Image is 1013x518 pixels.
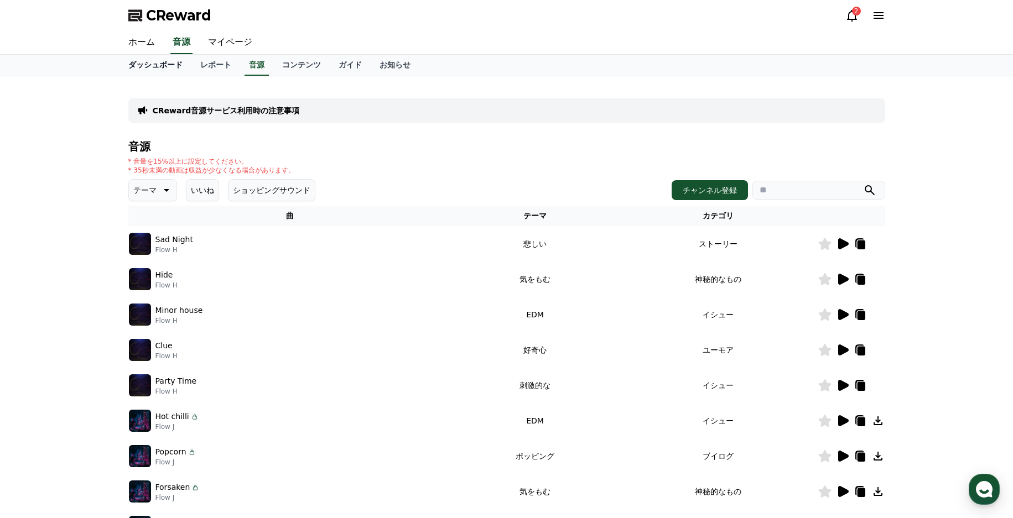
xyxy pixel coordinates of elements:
p: Minor house [155,305,203,316]
img: music [129,268,151,290]
td: 気をもむ [451,261,618,297]
td: イシュー [619,403,818,438]
span: Home [28,367,48,376]
a: 音源 [170,31,193,54]
p: Flow H [155,387,197,396]
p: Clue [155,340,173,352]
a: CReward音源サービス利用時の注意事項 [153,105,300,116]
span: CReward [146,7,211,24]
p: Forsaken [155,482,190,493]
span: Messages [92,368,124,376]
td: ストーリー [619,226,818,261]
a: ガイド [330,55,371,76]
td: 気をもむ [451,474,618,509]
td: ブイログ [619,438,818,474]
p: Party Time [155,375,197,387]
p: Flow H [155,245,193,254]
td: ユーモア [619,332,818,368]
img: music [129,304,151,326]
td: 好奇心 [451,332,618,368]
td: 神秘的なもの [619,474,818,509]
h4: 音源 [128,140,885,153]
a: Home [3,350,73,378]
button: ショッピングサウンド [228,179,315,201]
img: music [129,445,151,467]
td: ポッピング [451,438,618,474]
td: イシュー [619,368,818,403]
td: イシュー [619,297,818,332]
p: Flow H [155,316,203,325]
button: いいね [186,179,219,201]
img: music [129,374,151,396]
p: Popcorn [155,446,186,458]
p: * 音量を15%以上に設定してください。 [128,157,295,166]
th: テーマ [451,206,618,226]
td: EDM [451,403,618,438]
a: お知らせ [371,55,419,76]
a: CReward [128,7,211,24]
a: Messages [73,350,143,378]
div: 2 [852,7,861,15]
p: * 35秒未満の動画は収益が少なくなる場合があります。 [128,166,295,175]
p: Sad Night [155,234,193,245]
a: マイページ [199,31,261,54]
button: テーマ [128,179,177,201]
a: Settings [143,350,212,378]
a: レポート [191,55,240,76]
td: 悲しい [451,226,618,261]
p: Hide [155,269,173,281]
a: 音源 [245,55,269,76]
img: music [129,410,151,432]
span: Settings [164,367,191,376]
td: 神秘的なもの [619,261,818,297]
p: Flow J [155,422,199,431]
p: テーマ [133,182,157,198]
button: チャンネル登録 [672,180,748,200]
img: music [129,480,151,503]
a: コンテンツ [273,55,330,76]
th: カテゴリ [619,206,818,226]
td: EDM [451,297,618,332]
img: music [129,233,151,255]
p: Flow J [155,458,196,467]
p: Hot chilli [155,411,189,422]
td: 刺激的な [451,368,618,403]
a: ホーム [120,31,164,54]
p: Flow J [155,493,200,502]
p: Flow H [155,281,178,290]
p: Flow H [155,352,178,360]
th: 曲 [128,206,452,226]
a: 2 [845,9,859,22]
img: music [129,339,151,361]
a: ダッシュボード [120,55,191,76]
